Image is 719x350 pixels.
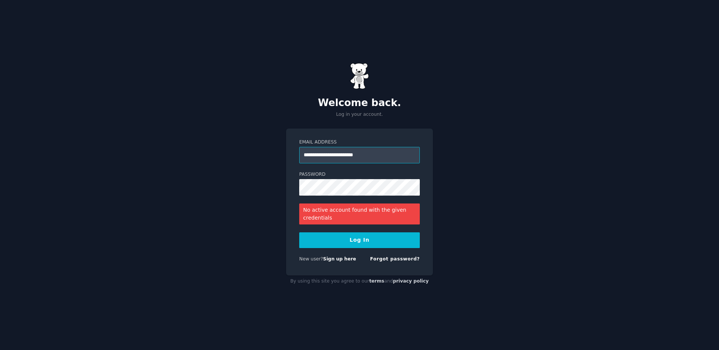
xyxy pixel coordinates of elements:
[369,278,384,284] a: terms
[286,97,433,109] h2: Welcome back.
[350,63,369,89] img: Gummy Bear
[286,111,433,118] p: Log in your account.
[299,232,420,248] button: Log In
[393,278,429,284] a: privacy policy
[299,203,420,224] div: No active account found with the given credentials
[299,171,420,178] label: Password
[299,139,420,146] label: Email Address
[286,275,433,287] div: By using this site you agree to our and
[370,256,420,262] a: Forgot password?
[299,256,323,262] span: New user?
[323,256,356,262] a: Sign up here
